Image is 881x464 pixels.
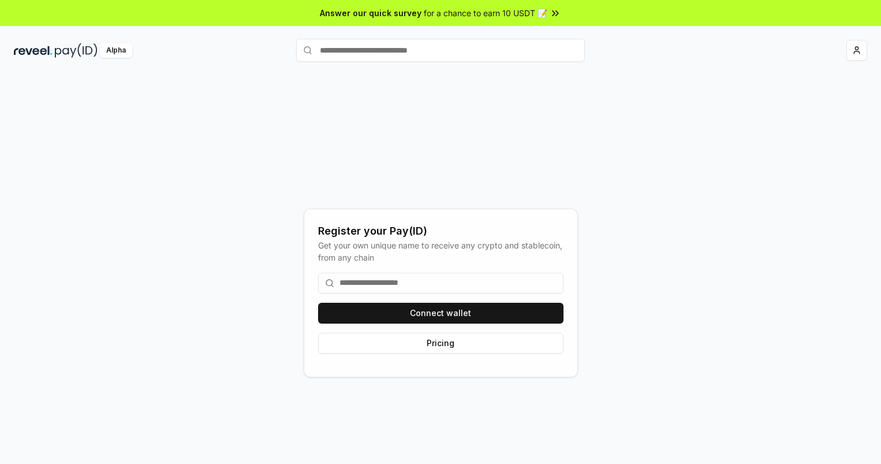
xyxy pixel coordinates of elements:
div: Get your own unique name to receive any crypto and stablecoin, from any chain [318,239,563,263]
div: Alpha [100,43,132,58]
span: for a chance to earn 10 USDT 📝 [424,7,547,19]
img: pay_id [55,43,98,58]
span: Answer our quick survey [320,7,421,19]
button: Connect wallet [318,303,563,324]
div: Register your Pay(ID) [318,223,563,239]
button: Pricing [318,333,563,354]
img: reveel_dark [14,43,53,58]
